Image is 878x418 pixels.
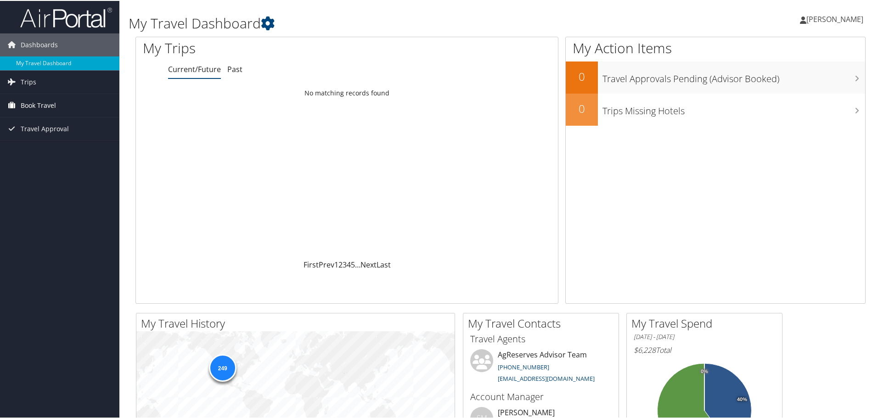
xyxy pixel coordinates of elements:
tspan: 0% [701,368,708,373]
a: 0Travel Approvals Pending (Advisor Booked) [566,61,865,93]
a: First [304,259,319,269]
a: 0Trips Missing Hotels [566,93,865,125]
h2: 0 [566,100,598,116]
h3: Account Manager [470,390,612,402]
h3: Trips Missing Hotels [602,99,865,117]
a: [PERSON_NAME] [800,5,872,32]
h1: My Trips [143,38,375,57]
a: Last [377,259,391,269]
tspan: 40% [737,396,747,401]
span: Dashboards [21,33,58,56]
a: Past [227,63,242,73]
a: Prev [319,259,334,269]
span: $6,228 [634,344,656,354]
span: … [355,259,360,269]
a: 2 [338,259,343,269]
a: [PHONE_NUMBER] [498,362,549,370]
a: 3 [343,259,347,269]
span: Trips [21,70,36,93]
span: Travel Approval [21,117,69,139]
div: 249 [208,353,236,381]
a: 5 [351,259,355,269]
h6: [DATE] - [DATE] [634,332,775,340]
a: 1 [334,259,338,269]
span: Book Travel [21,93,56,116]
a: [EMAIL_ADDRESS][DOMAIN_NAME] [498,373,595,382]
li: AgReserves Advisor Team [466,348,616,386]
h1: My Action Items [566,38,865,57]
h2: My Travel History [141,315,455,330]
td: No matching records found [136,84,558,100]
img: airportal-logo.png [20,6,112,28]
h2: 0 [566,68,598,84]
a: Current/Future [168,63,221,73]
h1: My Travel Dashboard [129,13,625,32]
h3: Travel Agents [470,332,612,345]
h2: My Travel Contacts [468,315,619,330]
h2: My Travel Spend [631,315,782,330]
a: Next [360,259,377,269]
h3: Travel Approvals Pending (Advisor Booked) [602,67,865,84]
a: 4 [347,259,351,269]
h6: Total [634,344,775,354]
span: [PERSON_NAME] [806,13,863,23]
